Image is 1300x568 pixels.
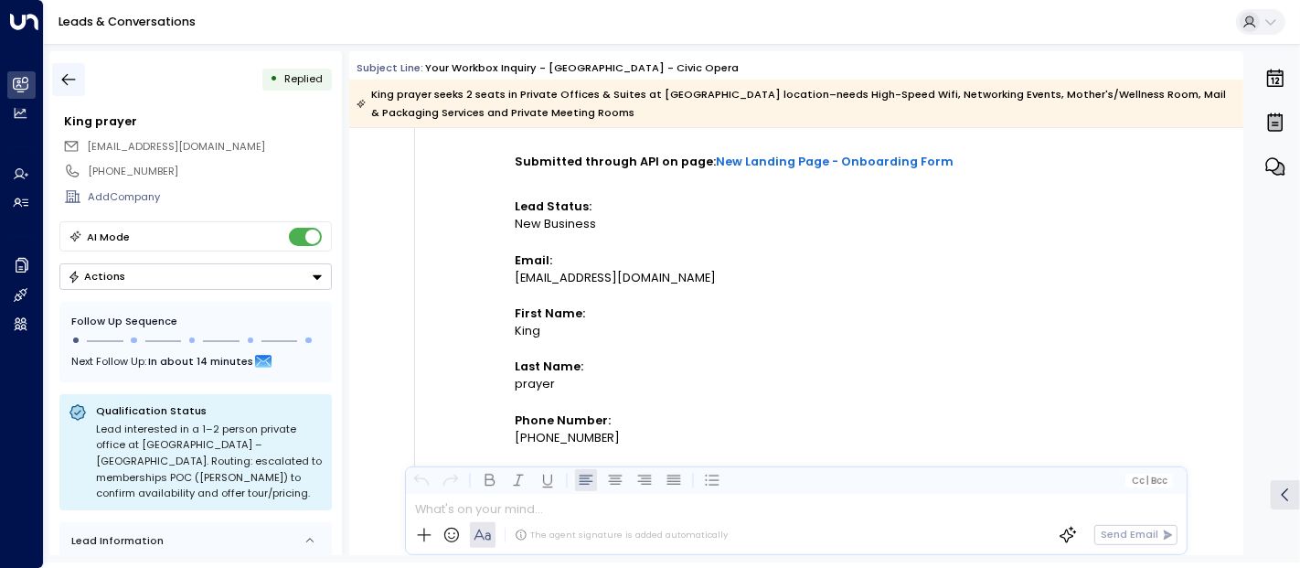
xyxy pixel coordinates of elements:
[515,375,972,392] div: prayer
[357,60,423,75] span: Subject Line:
[515,359,583,374] strong: Last Name:
[515,413,611,428] strong: Phone Number:
[64,113,331,130] div: King prayer
[1146,476,1149,486] span: |
[716,153,954,170] a: New Landing Page - Onboarding Form
[88,189,331,205] div: AddCompany
[1125,474,1173,488] button: Cc|Bcc
[96,422,323,502] div: Lead interested in a 1–2 person private office at [GEOGRAPHIC_DATA] – [GEOGRAPHIC_DATA]. Routing:...
[515,269,972,286] div: [EMAIL_ADDRESS][DOMAIN_NAME]
[96,403,323,418] p: Qualification Status
[515,305,585,321] strong: First Name:
[87,139,265,154] span: [EMAIL_ADDRESS][DOMAIN_NAME]
[59,263,332,290] button: Actions
[68,270,125,283] div: Actions
[425,60,739,76] div: Your Workbox Inquiry - [GEOGRAPHIC_DATA] - Civic Opera
[87,139,265,155] span: kingprayer9@gmail.com
[515,529,728,541] div: The agent signature is added automatically
[71,351,320,371] div: Next Follow Up:
[410,469,432,491] button: Undo
[88,164,331,179] div: [PHONE_NUMBER]
[284,71,323,86] span: Replied
[87,228,130,246] div: AI Mode
[357,85,1234,122] div: King prayer seeks 2 seats in Private Offices & Suites at [GEOGRAPHIC_DATA] location–needs High-Sp...
[148,351,253,371] span: In about 14 minutes
[270,66,278,92] div: •
[59,263,332,290] div: Button group with a nested menu
[440,469,462,491] button: Redo
[515,322,972,339] div: King
[515,429,972,446] div: [PHONE_NUMBER]
[515,215,972,232] div: New Business
[59,14,196,29] a: Leads & Conversations
[66,533,164,549] div: Lead Information
[515,198,591,214] strong: Lead Status:
[1132,476,1167,486] span: Cc Bcc
[515,154,954,169] strong: Submitted through API on page:
[71,314,320,329] div: Follow Up Sequence
[515,252,552,268] strong: Email:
